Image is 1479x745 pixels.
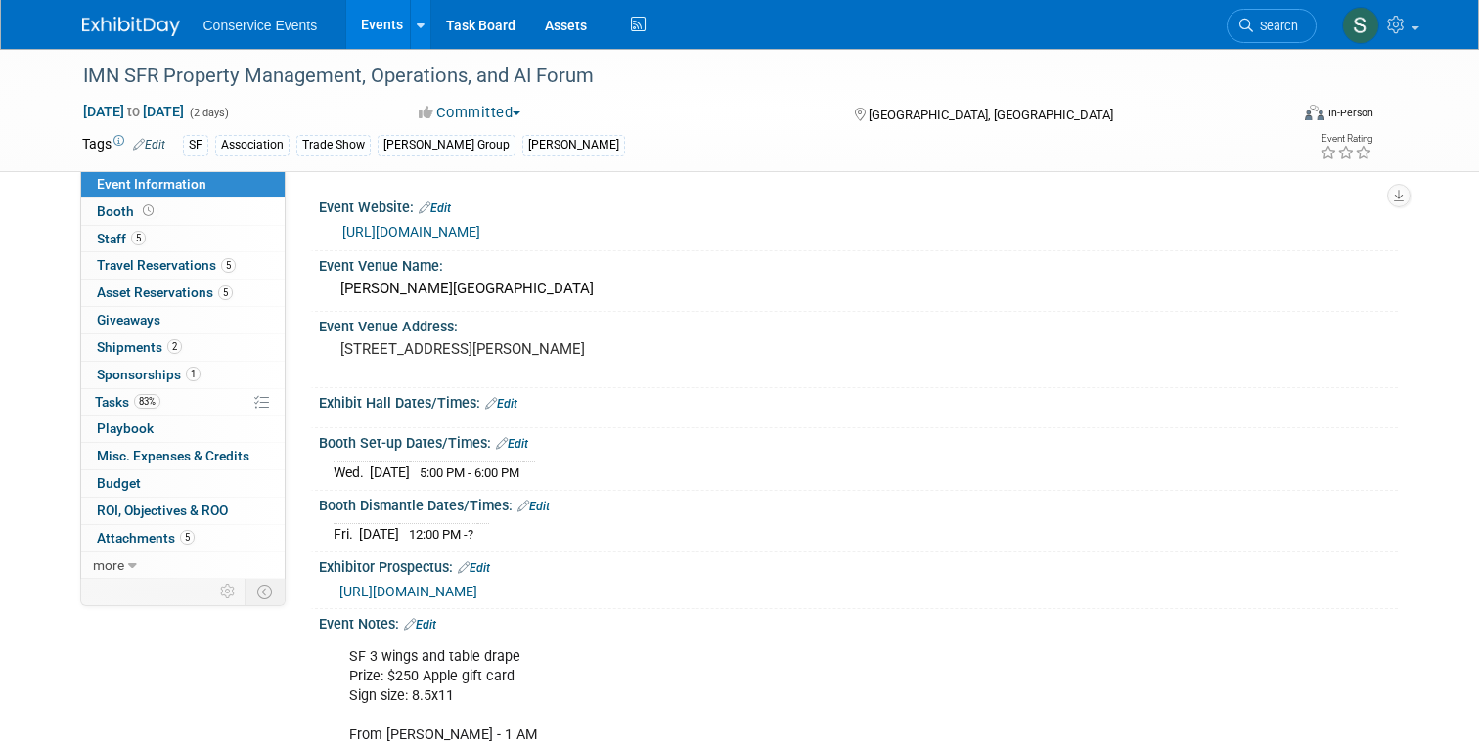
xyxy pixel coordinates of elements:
div: Event Venue Address: [319,312,1398,336]
span: Travel Reservations [97,257,236,273]
span: Misc. Expenses & Credits [97,448,249,463]
div: Event Rating [1320,134,1372,144]
span: Tasks [95,394,160,410]
a: Booth [81,198,285,225]
span: Shipments [97,339,182,355]
div: Association [215,135,290,155]
div: Event Format [1183,102,1373,131]
a: Tasks83% [81,389,285,416]
span: 5 [180,530,195,545]
span: 83% [134,394,160,409]
div: SF [183,135,208,155]
a: Edit [404,618,436,632]
div: IMN SFR Property Management, Operations, and AI Forum [76,59,1264,94]
a: Sponsorships1 [81,362,285,388]
span: Conservice Events [203,18,318,33]
td: Personalize Event Tab Strip [211,579,246,604]
span: [DATE] [DATE] [82,103,185,120]
a: Misc. Expenses & Credits [81,443,285,469]
span: Asset Reservations [97,285,233,300]
div: Event Venue Name: [319,251,1398,276]
a: Edit [458,561,490,575]
a: Edit [133,138,165,152]
span: 2 [167,339,182,354]
a: Edit [419,201,451,215]
td: [DATE] [370,461,410,482]
button: Committed [412,103,528,123]
span: Playbook [97,420,154,436]
a: Shipments2 [81,334,285,361]
a: ROI, Objectives & ROO [81,498,285,524]
a: Travel Reservations5 [81,252,285,279]
img: ExhibitDay [82,17,180,36]
span: ? [468,527,473,542]
span: 5 [221,258,236,273]
span: Staff [97,231,146,246]
span: Search [1253,19,1298,33]
span: ROI, Objectives & ROO [97,503,228,518]
a: Event Information [81,171,285,197]
span: Booth not reserved yet [139,203,157,218]
td: [DATE] [359,524,399,545]
a: Edit [496,437,528,451]
td: Toggle Event Tabs [245,579,285,604]
span: Sponsorships [97,367,201,382]
td: Wed. [334,461,370,482]
span: [GEOGRAPHIC_DATA], [GEOGRAPHIC_DATA] [869,108,1113,122]
a: Playbook [81,416,285,442]
a: [URL][DOMAIN_NAME] [342,224,480,240]
span: 12:00 PM - [409,527,473,542]
div: [PERSON_NAME] [522,135,625,155]
a: Budget [81,470,285,497]
a: Edit [485,397,517,411]
a: Search [1227,9,1317,43]
pre: [STREET_ADDRESS][PERSON_NAME] [340,340,747,358]
a: more [81,552,285,579]
span: Booth [97,203,157,219]
div: Booth Set-up Dates/Times: [319,428,1398,454]
a: Asset Reservations5 [81,280,285,306]
img: Savannah Doctor [1342,7,1379,44]
span: (2 days) [188,107,229,119]
span: 5 [218,285,233,300]
td: Fri. [334,524,359,545]
a: Staff5 [81,226,285,252]
a: Edit [517,500,550,513]
span: 5:00 PM - 6:00 PM [420,465,519,480]
span: more [93,557,124,573]
span: Giveaways [97,312,160,328]
div: Event Notes: [319,609,1398,635]
span: Event Information [97,176,206,192]
span: 1 [186,367,201,381]
div: Trade Show [296,135,371,155]
span: 5 [131,231,146,245]
a: Attachments5 [81,525,285,551]
div: [PERSON_NAME] Group [378,135,515,155]
div: [PERSON_NAME][GEOGRAPHIC_DATA] [334,274,1383,304]
div: In-Person [1327,106,1373,120]
div: Event Website: [319,193,1398,218]
div: Booth Dismantle Dates/Times: [319,491,1398,516]
div: Exhibitor Prospectus: [319,552,1398,578]
span: Budget [97,475,141,491]
img: Format-Inperson.png [1305,105,1324,120]
span: Attachments [97,530,195,546]
a: [URL][DOMAIN_NAME] [339,584,477,599]
td: Tags [82,134,165,156]
a: Giveaways [81,307,285,333]
div: Exhibit Hall Dates/Times: [319,388,1398,414]
span: to [124,104,143,119]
